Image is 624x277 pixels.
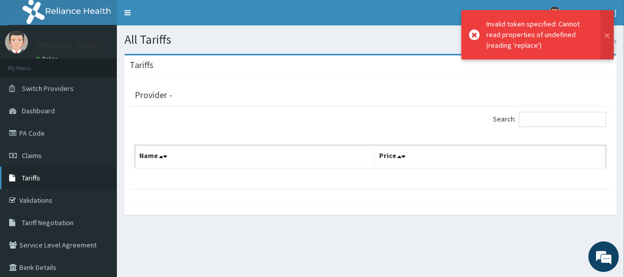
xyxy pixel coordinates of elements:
span: Tariffs [22,173,40,182]
span: Switch Providers [22,84,74,93]
span: [PERSON_NAME] [567,8,616,17]
img: User Image [5,30,28,53]
span: Tariff Negotiation [22,218,74,227]
th: Name [135,145,375,169]
p: [PERSON_NAME] [36,41,102,50]
h3: Tariffs [130,60,153,70]
th: Price [375,145,606,169]
div: Invalid token specified: Cannot read properties of undefined (reading 'replace') [486,19,591,51]
img: User Image [548,7,561,19]
h1: All Tariffs [124,33,616,46]
span: Dashboard [22,106,55,115]
h3: Provider - [135,90,172,100]
input: Search: [519,112,606,127]
label: Search: [493,112,606,127]
span: Claims [22,151,42,160]
a: Online [36,55,60,63]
